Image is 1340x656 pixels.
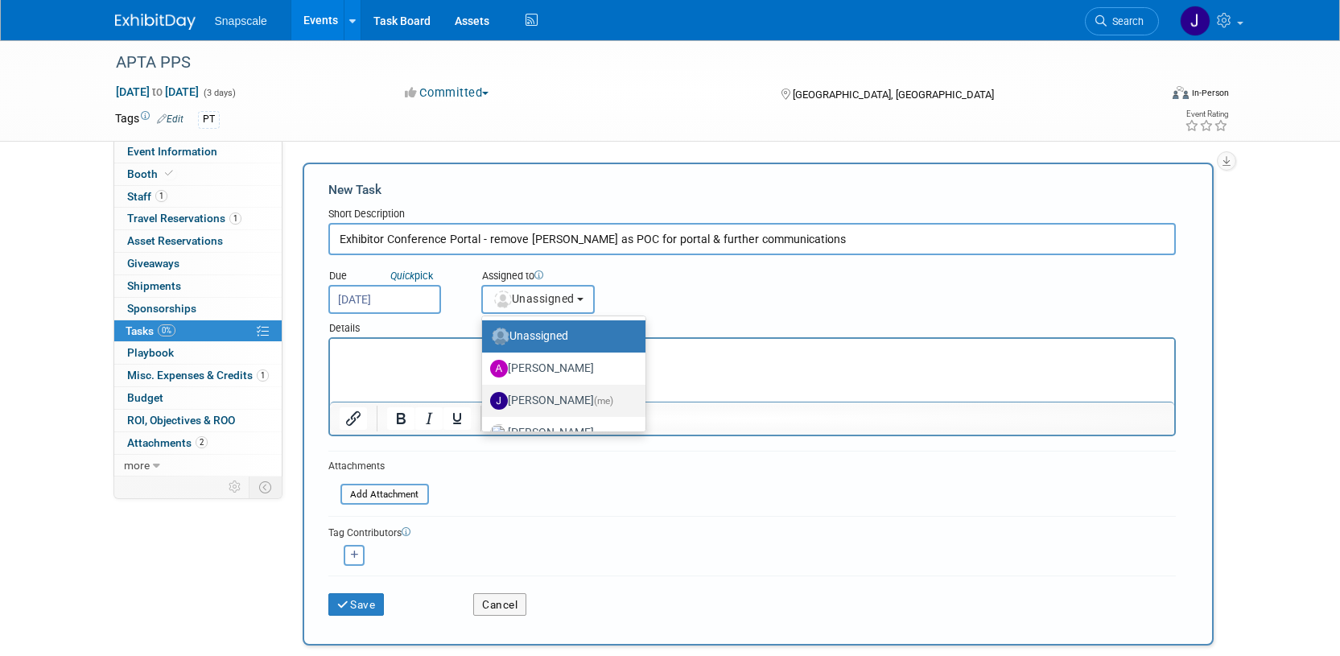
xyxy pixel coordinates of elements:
[328,207,1176,223] div: Short Description
[249,477,282,497] td: Toggle Event Tabs
[443,407,471,430] button: Underline
[1064,84,1230,108] div: Event Format
[490,324,629,349] label: Unassigned
[114,432,282,454] a: Attachments2
[328,181,1176,199] div: New Task
[793,89,994,101] span: [GEOGRAPHIC_DATA], [GEOGRAPHIC_DATA]
[127,346,174,359] span: Playbook
[127,302,196,315] span: Sponsorships
[387,407,414,430] button: Bold
[490,360,508,378] img: A.jpg
[127,414,235,427] span: ROI, Objectives & ROO
[110,48,1135,77] div: APTA PPS
[114,387,282,409] a: Budget
[493,292,575,305] span: Unassigned
[202,88,236,98] span: (3 days)
[115,85,200,99] span: [DATE] [DATE]
[114,230,282,252] a: Asset Reservations
[127,279,181,292] span: Shipments
[1191,87,1229,99] div: In-Person
[481,269,675,285] div: Assigned to
[490,392,508,410] img: J.jpg
[196,436,208,448] span: 2
[114,365,282,386] a: Misc. Expenses & Credits1
[399,85,495,101] button: Committed
[415,407,443,430] button: Italic
[492,328,509,345] img: Unassigned-User-Icon.png
[490,356,629,382] label: [PERSON_NAME]
[594,395,613,406] span: (me)
[114,298,282,320] a: Sponsorships
[127,391,163,404] span: Budget
[390,270,414,282] i: Quick
[126,324,175,337] span: Tasks
[127,190,167,203] span: Staff
[1185,110,1228,118] div: Event Rating
[328,223,1176,255] input: Name of task or a short description
[490,420,629,446] label: [PERSON_NAME]
[165,169,173,178] i: Booth reservation complete
[114,320,282,342] a: Tasks0%
[340,407,367,430] button: Insert/edit link
[328,460,429,473] div: Attachments
[114,253,282,274] a: Giveaways
[330,339,1174,402] iframe: Rich Text Area
[127,145,217,158] span: Event Information
[127,257,179,270] span: Giveaways
[229,212,241,225] span: 1
[124,459,150,472] span: more
[127,234,223,247] span: Asset Reservations
[328,269,457,285] div: Due
[127,369,269,382] span: Misc. Expenses & Credits
[157,113,183,125] a: Edit
[1180,6,1210,36] img: Jennifer Benedict
[328,285,441,314] input: Due Date
[114,208,282,229] a: Travel Reservations1
[114,141,282,163] a: Event Information
[114,410,282,431] a: ROI, Objectives & ROO
[328,523,1176,540] div: Tag Contributors
[481,285,596,314] button: Unassigned
[150,85,165,98] span: to
[127,436,208,449] span: Attachments
[490,388,629,414] label: [PERSON_NAME]
[328,314,1176,337] div: Details
[114,455,282,477] a: more
[115,110,183,129] td: Tags
[158,324,175,336] span: 0%
[215,14,267,27] span: Snapscale
[127,212,241,225] span: Travel Reservations
[387,269,436,283] a: Quickpick
[328,593,385,616] button: Save
[114,342,282,364] a: Playbook
[473,593,526,616] button: Cancel
[1173,86,1189,99] img: Format-Inperson.png
[1085,7,1159,35] a: Search
[1107,15,1144,27] span: Search
[127,167,176,180] span: Booth
[114,163,282,185] a: Booth
[114,186,282,208] a: Staff1
[257,369,269,382] span: 1
[221,477,249,497] td: Personalize Event Tab Strip
[114,275,282,297] a: Shipments
[155,190,167,202] span: 1
[198,111,220,128] div: PT
[115,14,196,30] img: ExhibitDay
